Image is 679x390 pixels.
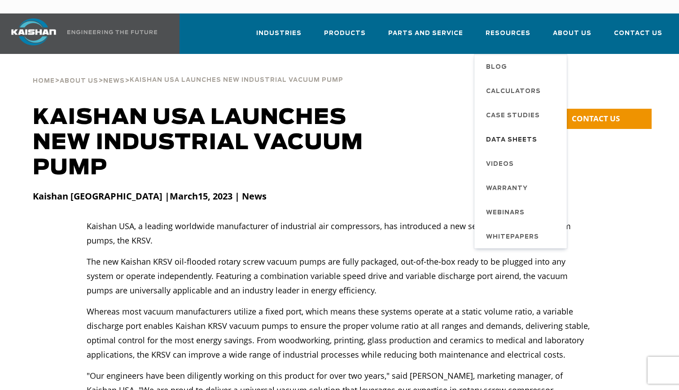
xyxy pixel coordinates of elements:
[486,28,530,39] span: Resources
[60,78,98,84] span: About Us
[572,113,620,124] span: CONTACT US
[388,28,463,39] span: Parts and Service
[388,22,463,52] a: Parts and Service
[553,22,591,52] a: About Us
[477,79,567,103] a: Calculators
[477,200,567,224] a: Webinars
[33,107,363,179] span: Kaishan USA Launches New Industrial Vacuum Pump
[477,176,567,200] a: Warranty
[87,254,593,297] p: The new Kaishan KRSV oil-flooded rotary screw vacuum pumps are fully packaged, out-of-the-box rea...
[256,28,302,39] span: Industries
[614,22,662,52] a: Contact Us
[477,127,567,151] a: Data Sheets
[87,304,593,362] p: Whereas most vacuum manufacturers utilize a fixed port, which means these systems operate at a st...
[198,190,208,202] strong: 15
[87,219,593,248] p: Kaishan USA, a leading worldwide manufacturer of industrial air compressors, has introduced a new...
[486,22,530,52] a: Resources
[103,78,125,84] span: News
[324,28,366,39] span: Products
[33,190,267,202] strong: Kaishan [GEOGRAPHIC_DATA] | , 2023 | News
[540,109,652,129] a: CONTACT US
[67,30,157,34] img: Engineering the future
[486,84,541,99] span: Calculators
[103,76,125,84] a: News
[614,28,662,39] span: Contact Us
[256,22,302,52] a: Industries
[33,76,55,84] a: Home
[170,190,198,202] strong: March
[486,230,539,245] span: Whitepapers
[477,54,567,79] a: Blog
[553,28,591,39] span: About Us
[486,108,540,124] span: Case Studies
[60,76,98,84] a: About Us
[33,78,55,84] span: Home
[486,181,528,196] span: Warranty
[33,67,343,88] div: > > >
[477,224,567,248] a: Whitepapers
[486,133,537,148] span: Data Sheets
[486,157,514,172] span: Videos
[486,60,507,75] span: Blog
[477,151,567,176] a: Videos
[486,205,525,221] span: Webinars
[477,103,567,127] a: Case Studies
[324,22,366,52] a: Products
[130,77,343,83] span: Kaishan USA Launches New Industrial Vacuum Pump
